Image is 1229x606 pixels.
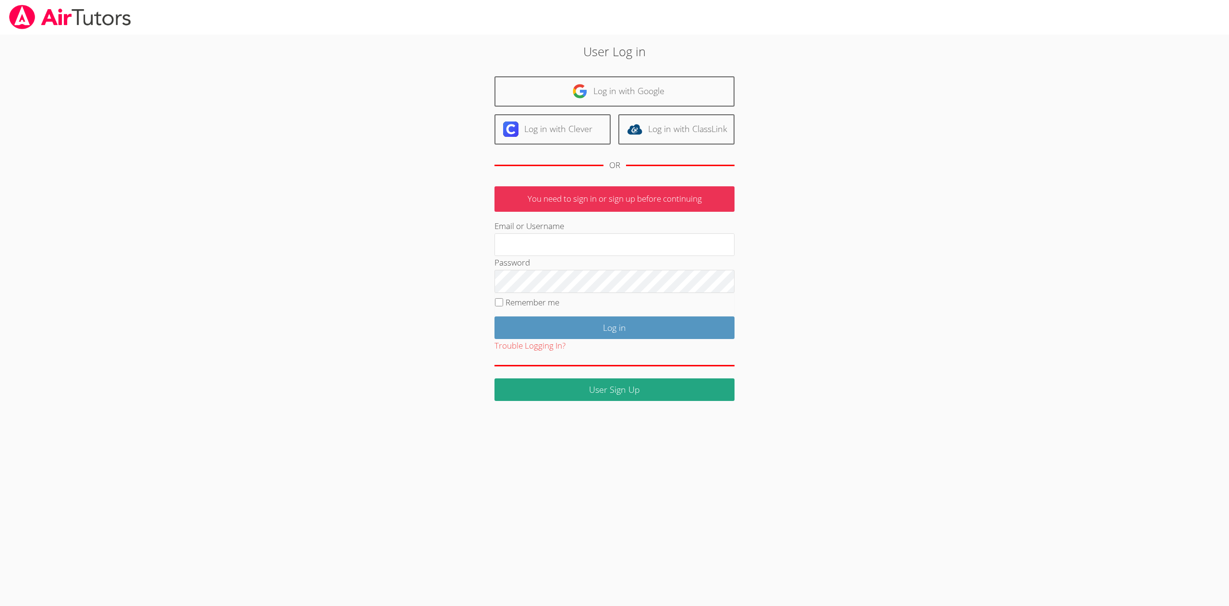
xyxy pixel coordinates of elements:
[494,339,566,353] button: Trouble Logging In?
[618,114,735,145] a: Log in with ClassLink
[627,121,642,137] img: classlink-logo-d6bb404cc1216ec64c9a2012d9dc4662098be43eaf13dc465df04b49fa7ab582.svg
[283,42,946,61] h2: User Log in
[494,186,735,212] p: You need to sign in or sign up before continuing
[572,84,588,99] img: google-logo-50288ca7cdecda66e5e0955fdab243c47b7ad437acaf1139b6f446037453330a.svg
[506,297,559,308] label: Remember me
[494,257,530,268] label: Password
[609,158,620,172] div: OR
[494,316,735,339] input: Log in
[494,76,735,107] a: Log in with Google
[8,5,132,29] img: airtutors_banner-c4298cdbf04f3fff15de1276eac7730deb9818008684d7c2e4769d2f7ddbe033.png
[503,121,518,137] img: clever-logo-6eab21bc6e7a338710f1a6ff85c0baf02591cd810cc4098c63d3a4b26e2feb20.svg
[494,220,564,231] label: Email or Username
[494,378,735,401] a: User Sign Up
[494,114,611,145] a: Log in with Clever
